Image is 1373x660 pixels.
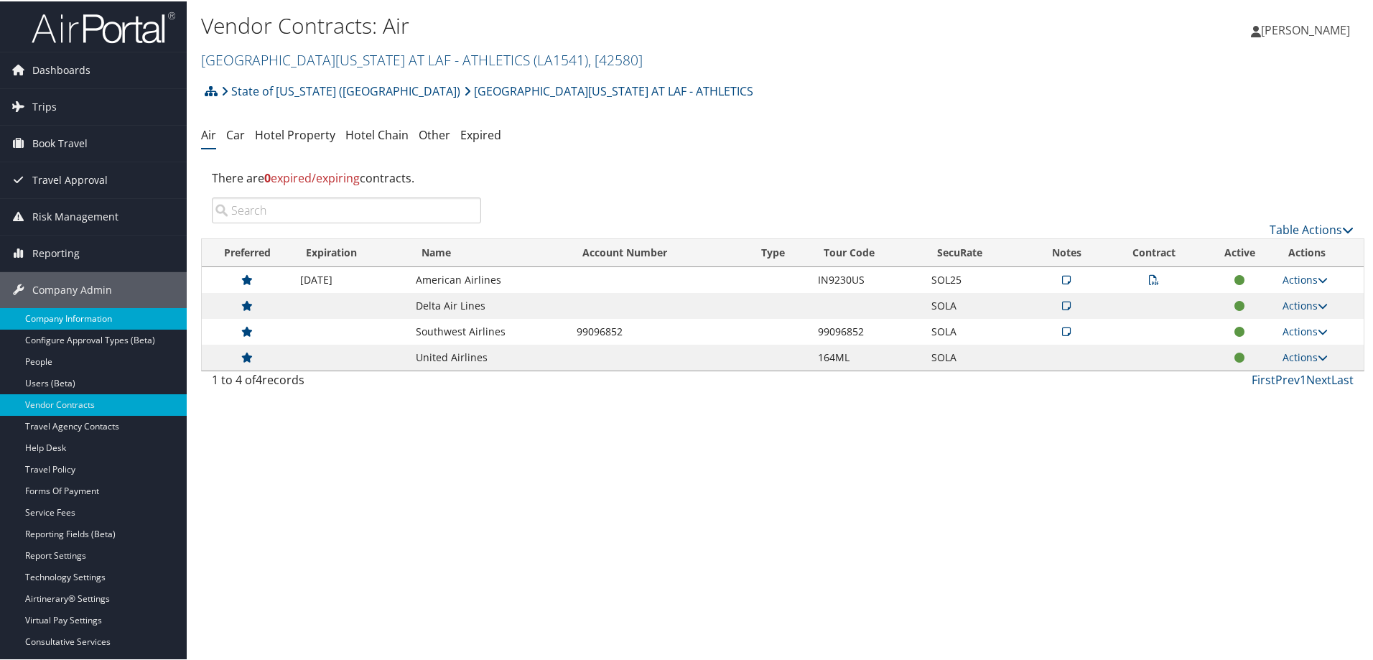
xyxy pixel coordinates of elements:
th: Account Number: activate to sort column ascending [569,238,749,266]
span: expired/expiring [264,169,360,185]
a: Hotel Chain [345,126,409,141]
th: Expiration: activate to sort column ascending [293,238,409,266]
th: Actions [1275,238,1364,266]
a: [GEOGRAPHIC_DATA][US_STATE] AT LAF - ATHLETICS [201,49,643,68]
img: airportal-logo.png [32,9,175,43]
a: State of [US_STATE] ([GEOGRAPHIC_DATA]) [221,75,460,104]
td: SOLA [924,292,1030,317]
th: SecuRate: activate to sort column ascending [924,238,1030,266]
h1: Vendor Contracts: Air [201,9,977,39]
span: Reporting [32,234,80,270]
td: United Airlines [409,343,569,369]
td: Delta Air Lines [409,292,569,317]
span: , [ 42580 ] [588,49,643,68]
td: Southwest Airlines [409,317,569,343]
span: ( LA1541 ) [534,49,588,68]
span: 4 [256,371,262,386]
th: Preferred: activate to sort column ascending [202,238,293,266]
span: Trips [32,88,57,124]
th: Active: activate to sort column ascending [1204,238,1275,266]
th: Name: activate to sort column ascending [409,238,569,266]
td: [DATE] [293,266,409,292]
th: Tour Code: activate to sort column ascending [811,238,924,266]
td: 99096852 [811,317,924,343]
span: Risk Management [32,197,118,233]
a: [GEOGRAPHIC_DATA][US_STATE] AT LAF - ATHLETICS [464,75,753,104]
a: First [1252,371,1275,386]
td: SOL25 [924,266,1030,292]
a: Car [226,126,245,141]
a: Other [419,126,450,141]
span: Book Travel [32,124,88,160]
td: American Airlines [409,266,569,292]
a: Table Actions [1270,220,1354,236]
a: Actions [1283,349,1328,363]
div: There are contracts. [201,157,1364,196]
th: Notes: activate to sort column ascending [1030,238,1104,266]
td: 164ML [811,343,924,369]
a: Hotel Property [255,126,335,141]
a: Expired [460,126,501,141]
td: SOLA [924,343,1030,369]
span: Company Admin [32,271,112,307]
span: [PERSON_NAME] [1261,21,1350,37]
a: Air [201,126,216,141]
a: Last [1331,371,1354,386]
span: Dashboards [32,51,90,87]
a: Prev [1275,371,1300,386]
span: Travel Approval [32,161,108,197]
strong: 0 [264,169,271,185]
div: 1 to 4 of records [212,370,481,394]
td: SOLA [924,317,1030,343]
td: IN9230US [811,266,924,292]
a: Next [1306,371,1331,386]
th: Type: activate to sort column ascending [748,238,811,266]
a: Actions [1283,297,1328,311]
a: Actions [1283,323,1328,337]
a: Actions [1283,271,1328,285]
a: [PERSON_NAME] [1251,7,1364,50]
th: Contract: activate to sort column ascending [1103,238,1204,266]
input: Search [212,196,481,222]
a: 1 [1300,371,1306,386]
td: 99096852 [569,317,749,343]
